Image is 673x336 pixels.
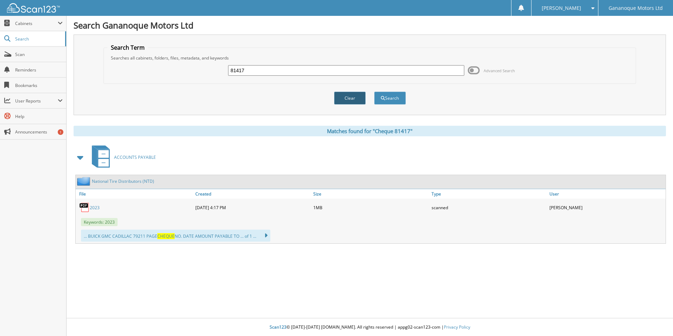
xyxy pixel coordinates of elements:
a: 2023 [90,205,100,211]
button: Clear [334,92,366,105]
span: Scan123 [270,324,287,330]
a: User [548,189,666,199]
button: Search [374,92,406,105]
span: ACCOUNTS PAYABLE [114,154,156,160]
span: CHEQUE [157,233,175,239]
a: Size [312,189,429,199]
div: scanned [430,200,548,214]
div: [DATE] 4:17 PM [194,200,312,214]
a: National Tire Distributors (NTD) [92,178,154,184]
span: Search [15,36,62,42]
span: Help [15,113,63,119]
span: Advanced Search [484,68,515,73]
a: ACCOUNTS PAYABLE [88,143,156,171]
img: PDF.png [79,202,90,213]
div: 1MB [312,200,429,214]
legend: Search Term [107,44,148,51]
a: Created [194,189,312,199]
span: Gananoque Motors Ltd [609,6,663,10]
span: Keywords: 2023 [81,218,118,226]
h1: Search Gananoque Motors Ltd [74,19,666,31]
span: Cabinets [15,20,58,26]
span: Scan [15,51,63,57]
span: [PERSON_NAME] [542,6,581,10]
div: Matches found for "Cheque 81417" [74,126,666,136]
div: Searches all cabinets, folders, files, metadata, and keywords [107,55,632,61]
div: ... BUICK GMC CADILLAC 79211 PAGE NO. DATE AMOUNT PAYABLE TO ... of 1 ... [81,230,270,242]
img: folder2.png [77,177,92,186]
a: File [76,189,194,199]
img: scan123-logo-white.svg [7,3,60,13]
span: Bookmarks [15,82,63,88]
span: User Reports [15,98,58,104]
a: Type [430,189,548,199]
a: Privacy Policy [444,324,470,330]
span: Reminders [15,67,63,73]
div: [PERSON_NAME] [548,200,666,214]
div: 1 [58,129,63,135]
span: Announcements [15,129,63,135]
div: © [DATE]-[DATE] [DOMAIN_NAME]. All rights reserved | appg02-scan123-com | [67,319,673,336]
